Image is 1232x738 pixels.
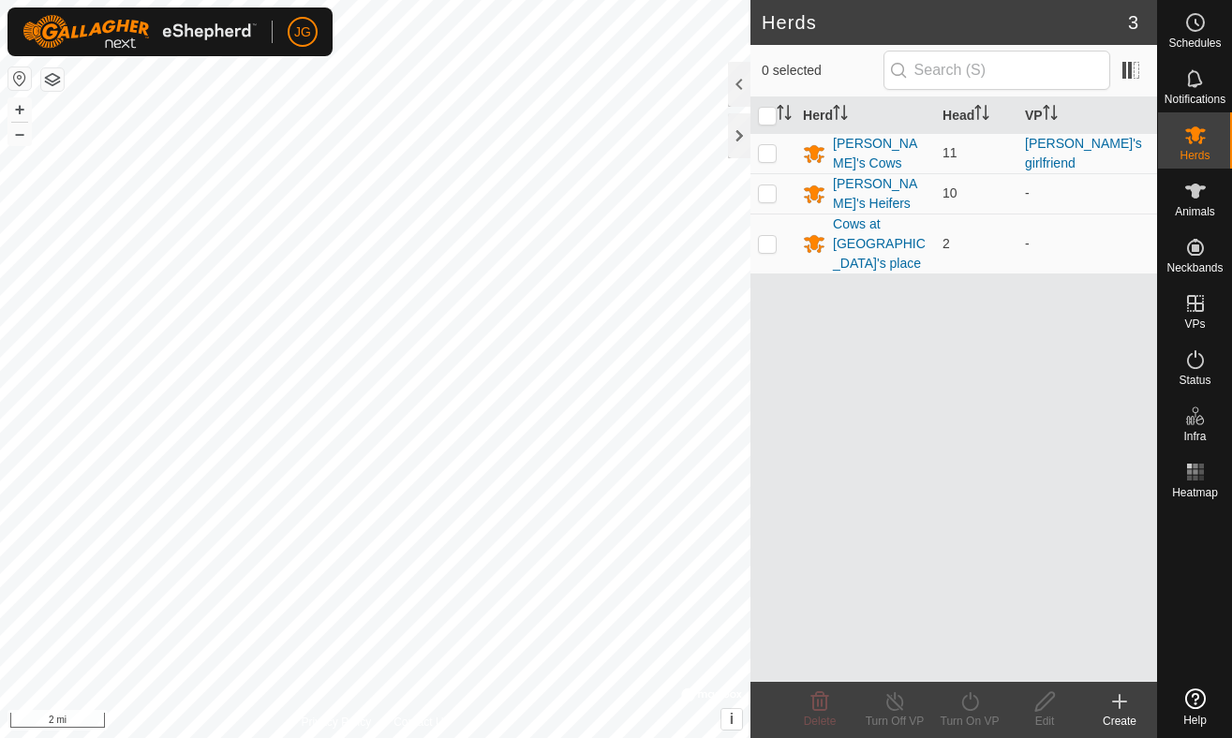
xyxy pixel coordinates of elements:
div: [PERSON_NAME]'s Cows [833,134,928,173]
span: Notifications [1165,94,1225,105]
span: 0 selected [762,61,883,81]
div: Turn On VP [932,713,1007,730]
a: Privacy Policy [302,714,372,731]
span: Neckbands [1166,262,1223,273]
button: + [8,98,31,121]
span: JG [294,22,311,42]
span: 11 [943,145,957,160]
span: Status [1179,375,1210,386]
p-sorticon: Activate to sort [833,108,848,123]
span: 2 [943,236,950,251]
span: Herds [1180,150,1210,161]
h2: Herds [762,11,1128,34]
th: Herd [795,97,935,134]
span: Heatmap [1172,487,1218,498]
span: Schedules [1168,37,1221,49]
td: - [1017,214,1157,273]
div: Cows at [GEOGRAPHIC_DATA]'s place [833,214,928,273]
button: – [8,123,31,145]
div: Edit [1007,713,1082,730]
th: VP [1017,97,1157,134]
button: i [721,709,742,730]
span: Help [1183,715,1207,726]
div: [PERSON_NAME]'s Heifers [833,174,928,214]
a: Contact Us [393,714,449,731]
a: Help [1158,681,1232,733]
span: Delete [804,715,837,728]
span: Animals [1175,206,1215,217]
input: Search (S) [883,51,1110,90]
div: Turn Off VP [857,713,932,730]
span: i [730,711,734,727]
button: Reset Map [8,67,31,90]
img: Gallagher Logo [22,15,257,49]
span: 10 [943,185,957,200]
p-sorticon: Activate to sort [974,108,989,123]
td: - [1017,173,1157,214]
a: [PERSON_NAME]'s girlfriend [1025,136,1142,170]
span: VPs [1184,318,1205,330]
p-sorticon: Activate to sort [777,108,792,123]
p-sorticon: Activate to sort [1043,108,1058,123]
span: 3 [1128,8,1138,37]
th: Head [935,97,1017,134]
div: Create [1082,713,1157,730]
button: Map Layers [41,68,64,91]
span: Infra [1183,431,1206,442]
